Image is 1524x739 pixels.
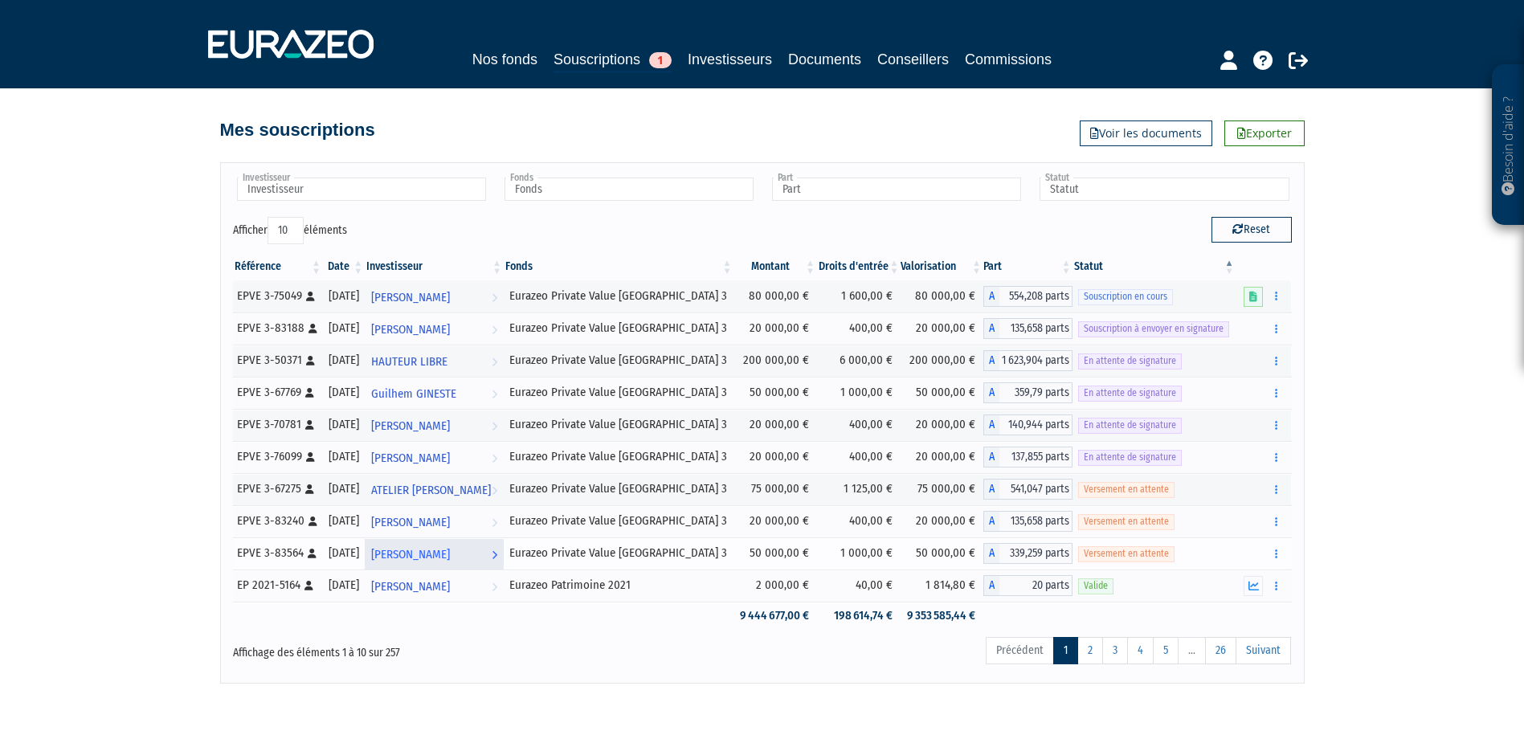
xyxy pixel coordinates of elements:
[901,280,983,312] td: 80 000,00 €
[365,441,504,473] a: [PERSON_NAME]
[901,473,983,505] td: 75 000,00 €
[817,312,901,345] td: 400,00 €
[999,543,1073,564] span: 339,259 parts
[329,288,359,304] div: [DATE]
[329,448,359,465] div: [DATE]
[999,414,1073,435] span: 140,944 parts
[237,448,318,465] div: EPVE 3-76099
[965,48,1052,71] a: Commissions
[1078,321,1229,337] span: Souscription à envoyer en signature
[492,379,497,409] i: Voir l'investisseur
[983,447,999,467] span: A
[237,512,318,529] div: EPVE 3-83240
[983,286,999,307] span: A
[983,382,999,403] span: A
[237,352,318,369] div: EPVE 3-50371
[329,320,359,337] div: [DATE]
[305,388,314,398] i: [Français] Personne physique
[365,570,504,602] a: [PERSON_NAME]
[983,382,1073,403] div: A - Eurazeo Private Value Europe 3
[817,602,901,630] td: 198 614,74 €
[1499,73,1518,218] p: Besoin d'aide ?
[817,377,901,409] td: 1 000,00 €
[733,570,816,602] td: 2 000,00 €
[788,48,861,71] a: Documents
[237,480,318,497] div: EPVE 3-67275
[733,253,816,280] th: Montant: activer pour trier la colonne par ordre croissant
[999,447,1073,467] span: 137,855 parts
[365,312,504,345] a: [PERSON_NAME]
[365,409,504,441] a: [PERSON_NAME]
[365,505,504,537] a: [PERSON_NAME]
[365,537,504,570] a: [PERSON_NAME]
[509,416,728,433] div: Eurazeo Private Value [GEOGRAPHIC_DATA] 3
[233,635,660,661] div: Affichage des éléments 1 à 10 sur 257
[509,545,728,561] div: Eurazeo Private Value [GEOGRAPHIC_DATA] 3
[901,602,983,630] td: 9 353 585,44 €
[308,324,317,333] i: [Français] Personne physique
[329,352,359,369] div: [DATE]
[329,384,359,401] div: [DATE]
[371,540,450,570] span: [PERSON_NAME]
[1078,578,1113,594] span: Valide
[371,443,450,473] span: [PERSON_NAME]
[1078,386,1182,401] span: En attente de signature
[492,572,497,602] i: Voir l'investisseur
[901,312,983,345] td: 20 000,00 €
[1080,120,1212,146] a: Voir les documents
[371,315,450,345] span: [PERSON_NAME]
[371,476,491,505] span: ATELIER [PERSON_NAME]
[268,217,304,244] select: Afficheréléments
[901,377,983,409] td: 50 000,00 €
[1127,637,1154,664] a: 4
[983,479,1073,500] div: A - Eurazeo Private Value Europe 3
[877,48,949,71] a: Conseillers
[733,441,816,473] td: 20 000,00 €
[509,448,728,465] div: Eurazeo Private Value [GEOGRAPHIC_DATA] 3
[983,253,1073,280] th: Part: activer pour trier la colonne par ordre croissant
[817,345,901,377] td: 6 000,00 €
[237,320,318,337] div: EPVE 3-83188
[983,543,1073,564] div: A - Eurazeo Private Value Europe 3
[323,253,365,280] th: Date: activer pour trier la colonne par ordre croissant
[649,52,672,68] span: 1
[983,414,1073,435] div: A - Eurazeo Private Value Europe 3
[983,575,999,596] span: A
[492,411,497,441] i: Voir l'investisseur
[817,409,901,441] td: 400,00 €
[504,253,733,280] th: Fonds: activer pour trier la colonne par ordre croissant
[371,379,456,409] span: Guilhem GINESTE
[365,345,504,377] a: HAUTEUR LIBRE
[1078,418,1182,433] span: En attente de signature
[305,420,314,430] i: [Français] Personne physique
[733,345,816,377] td: 200 000,00 €
[304,581,313,590] i: [Français] Personne physique
[999,382,1073,403] span: 359,79 parts
[509,288,728,304] div: Eurazeo Private Value [GEOGRAPHIC_DATA] 3
[733,377,816,409] td: 50 000,00 €
[817,441,901,473] td: 400,00 €
[208,30,374,59] img: 1732889491-logotype_eurazeo_blanc_rvb.png
[237,416,318,433] div: EPVE 3-70781
[1078,450,1182,465] span: En attente de signature
[492,283,497,312] i: Voir l'investisseur
[371,572,450,602] span: [PERSON_NAME]
[472,48,537,71] a: Nos fonds
[733,473,816,505] td: 75 000,00 €
[365,253,504,280] th: Investisseur: activer pour trier la colonne par ordre croissant
[983,318,999,339] span: A
[817,280,901,312] td: 1 600,00 €
[371,411,450,441] span: [PERSON_NAME]
[999,318,1073,339] span: 135,658 parts
[492,315,497,345] i: Voir l'investisseur
[901,570,983,602] td: 1 814,80 €
[901,441,983,473] td: 20 000,00 €
[329,512,359,529] div: [DATE]
[733,312,816,345] td: 20 000,00 €
[1078,546,1175,561] span: Versement en attente
[306,452,315,462] i: [Français] Personne physique
[733,280,816,312] td: 80 000,00 €
[983,447,1073,467] div: A - Eurazeo Private Value Europe 3
[999,511,1073,532] span: 135,658 parts
[1211,217,1292,243] button: Reset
